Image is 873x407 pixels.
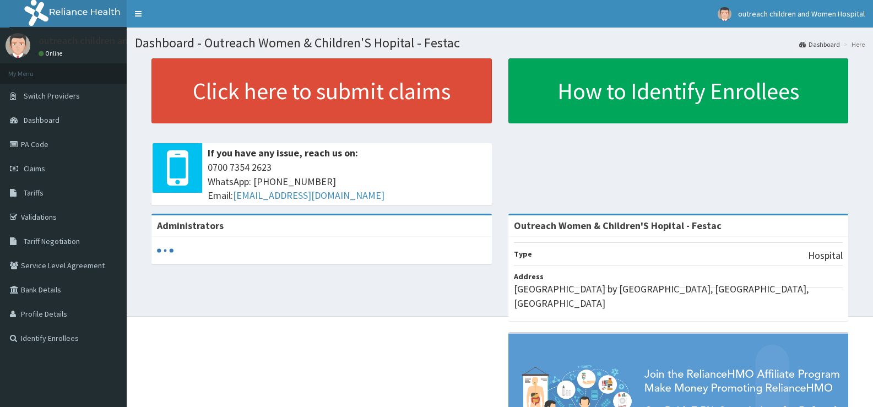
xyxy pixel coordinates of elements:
span: Tariff Negotiation [24,236,80,246]
b: Address [514,272,544,281]
b: If you have any issue, reach us on: [208,146,358,159]
p: outreach children and Women Hospital [39,36,206,46]
a: How to Identify Enrollees [508,58,849,123]
svg: audio-loading [157,242,173,259]
strong: Outreach Women & Children'S Hopital - Festac [514,219,722,232]
p: Hospital [808,248,843,263]
img: User Image [6,33,30,58]
span: Claims [24,164,45,173]
span: Switch Providers [24,91,80,101]
a: Dashboard [799,40,840,49]
a: Online [39,50,65,57]
h1: Dashboard - Outreach Women & Children'S Hopital - Festac [135,36,865,50]
li: Here [841,40,865,49]
b: Administrators [157,219,224,232]
a: [EMAIL_ADDRESS][DOMAIN_NAME] [233,189,384,202]
span: Tariffs [24,188,44,198]
span: Dashboard [24,115,59,125]
b: Type [514,249,532,259]
span: 0700 7354 2623 WhatsApp: [PHONE_NUMBER] Email: [208,160,486,203]
span: outreach children and Women Hospital [738,9,865,19]
img: User Image [718,7,731,21]
p: [GEOGRAPHIC_DATA] by [GEOGRAPHIC_DATA], [GEOGRAPHIC_DATA], [GEOGRAPHIC_DATA] [514,282,843,310]
a: Click here to submit claims [151,58,492,123]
